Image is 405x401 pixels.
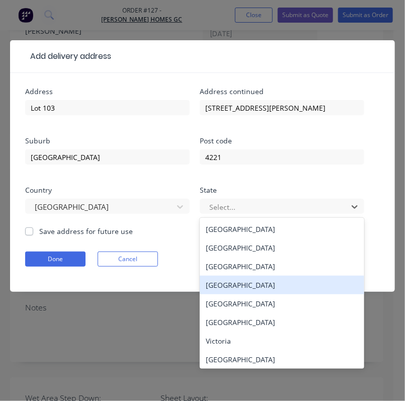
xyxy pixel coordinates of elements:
[98,252,158,267] button: Cancel
[200,257,364,276] div: [GEOGRAPHIC_DATA]
[200,187,364,194] div: State
[25,88,190,95] div: Address
[200,294,364,313] div: [GEOGRAPHIC_DATA]
[200,332,364,350] div: Victoria
[25,50,111,62] div: Add delivery address
[25,187,190,194] div: Country
[200,88,364,95] div: Address continued
[25,137,190,144] div: Suburb
[200,220,364,238] div: [GEOGRAPHIC_DATA]
[39,226,133,236] label: Save address for future use
[200,313,364,332] div: [GEOGRAPHIC_DATA]
[200,276,364,294] div: [GEOGRAPHIC_DATA]
[200,350,364,369] div: [GEOGRAPHIC_DATA]
[25,252,86,267] button: Done
[200,238,364,257] div: [GEOGRAPHIC_DATA]
[200,137,364,144] div: Post code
